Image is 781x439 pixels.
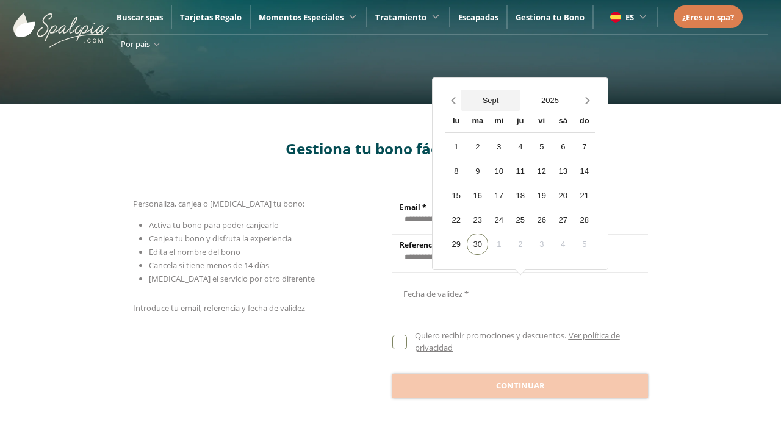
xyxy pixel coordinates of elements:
button: Continuar [392,374,648,398]
a: Ver política de privacidad [415,330,619,353]
span: [MEDICAL_DATA] el servicio por otro diferente [149,273,315,284]
div: 11 [509,160,531,182]
div: 14 [574,160,595,182]
div: do [574,111,595,132]
span: Gestiona tu bono fácilmente [286,138,495,159]
span: Personaliza, canjea o [MEDICAL_DATA] tu bono: [133,198,304,209]
div: Calendar days [445,136,595,255]
a: Escapadas [458,12,498,23]
div: 23 [467,209,488,230]
div: 17 [488,185,509,206]
button: Previous month [445,90,461,111]
div: 26 [531,209,552,230]
a: Gestiona tu Bono [516,12,585,23]
div: 29 [445,234,467,255]
div: vi [531,111,552,132]
div: 3 [488,136,509,157]
div: 25 [509,209,531,230]
div: 28 [574,209,595,230]
div: 13 [552,160,574,182]
div: 2 [467,136,488,157]
div: 20 [552,185,574,206]
span: Introduce tu email, referencia y fecha de validez [133,302,305,313]
div: 7 [574,136,595,157]
div: 4 [509,136,531,157]
span: ¿Eres un spa? [682,12,734,23]
div: 6 [552,136,574,157]
span: Continuar [496,380,545,392]
button: Next month [580,90,595,111]
div: 5 [531,136,552,157]
a: ¿Eres un spa? [682,10,734,24]
div: 5 [574,234,595,255]
div: 30 [467,234,488,255]
span: Canjea tu bono y disfruta la experiencia [149,233,292,244]
div: Calendar wrapper [445,111,595,255]
div: 10 [488,160,509,182]
div: 16 [467,185,488,206]
span: Cancela si tiene menos de 14 días [149,260,269,271]
div: sá [552,111,574,132]
button: Open months overlay [461,90,520,111]
div: 2 [509,234,531,255]
div: lu [445,111,467,132]
span: Edita el nombre del bono [149,246,240,257]
div: 1 [488,234,509,255]
div: 3 [531,234,552,255]
div: 1 [445,136,467,157]
div: 8 [445,160,467,182]
a: Tarjetas Regalo [180,12,242,23]
div: 22 [445,209,467,230]
span: Activa tu bono para poder canjearlo [149,220,279,230]
div: mi [488,111,509,132]
div: 9 [467,160,488,182]
div: 15 [445,185,467,206]
div: 21 [574,185,595,206]
div: 18 [509,185,531,206]
div: ma [467,111,488,132]
div: ju [509,111,531,132]
button: Open years overlay [520,90,580,111]
span: Quiero recibir promociones y descuentos. [415,330,566,341]
a: Buscar spas [117,12,163,23]
div: 27 [552,209,574,230]
span: Por país [121,38,150,49]
div: 4 [552,234,574,255]
div: 12 [531,160,552,182]
div: 24 [488,209,509,230]
img: ImgLogoSpalopia.BvClDcEz.svg [13,1,109,48]
div: 19 [531,185,552,206]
